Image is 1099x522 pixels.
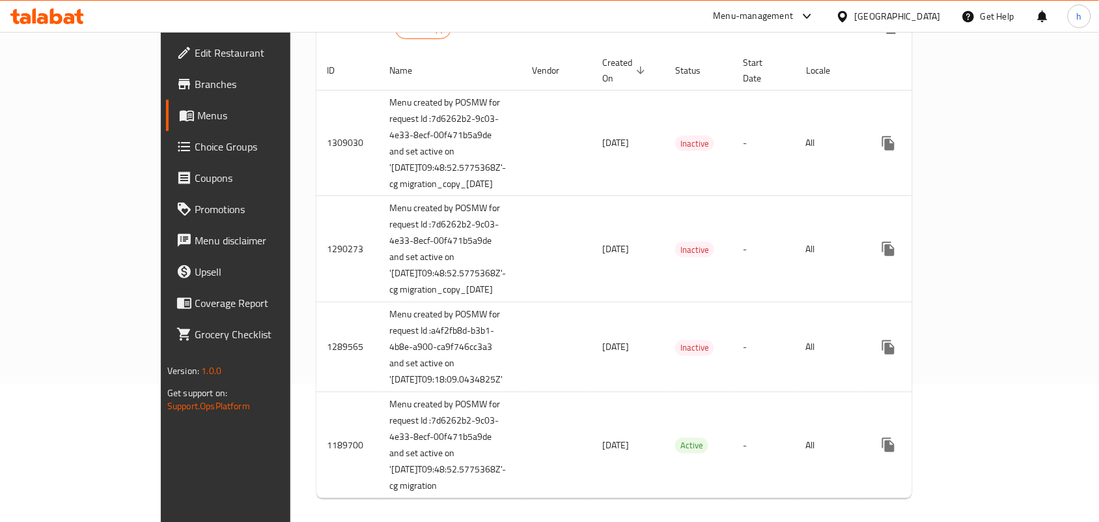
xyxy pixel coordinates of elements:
div: [GEOGRAPHIC_DATA] [855,9,941,23]
button: Change Status [904,332,936,363]
span: Grocery Checklist [195,326,334,342]
td: 1189700 [316,392,379,499]
span: Menus [197,108,334,123]
a: Coupons [166,162,344,194]
span: h [1077,9,1082,23]
span: Edit Restaurant [195,45,334,61]
a: Upsell [166,256,344,287]
a: Choice Groups [166,131,344,162]
span: Inactive [675,242,714,257]
td: Menu created by POSMW for request Id :a4f2fb8d-b3b1-4b8e-a900-ca9f746cc3a3 and set active on '[DA... [379,302,522,392]
th: Actions [863,51,1009,91]
span: Branches [195,76,334,92]
button: Change Status [904,128,936,159]
span: Locale [806,63,847,78]
h2: Menus List [327,18,451,39]
button: Change Status [904,429,936,461]
a: Menu disclaimer [166,225,344,256]
span: Start Date [744,55,780,86]
button: more [873,128,904,159]
span: Created On [602,55,649,86]
span: Vendor [532,63,576,78]
td: - [733,392,796,499]
div: Inactive [675,340,714,356]
button: more [873,233,904,265]
span: [DATE] [602,338,629,355]
td: - [733,302,796,392]
span: Name [389,63,429,78]
span: Active [675,438,708,453]
span: ID [327,63,352,78]
td: All [796,392,863,499]
td: 1290273 [316,196,379,302]
td: Menu created by POSMW for request Id :7d6262b2-9c03-4e33-8ecf-00f471b5a9de and set active on '[DA... [379,392,522,499]
td: 1309030 [316,90,379,196]
span: Promotions [195,201,334,217]
td: All [796,90,863,196]
a: Branches [166,68,344,100]
td: Menu created by POSMW for request Id :7d6262b2-9c03-4e33-8ecf-00f471b5a9de and set active on '[DA... [379,196,522,302]
td: All [796,302,863,392]
span: [DATE] [602,437,629,454]
span: Coupons [195,170,334,186]
td: - [733,90,796,196]
span: Menu disclaimer [195,233,334,248]
td: 1289565 [316,302,379,392]
td: All [796,196,863,302]
span: Inactive [675,340,714,355]
span: Inactive [675,136,714,151]
a: Edit Restaurant [166,37,344,68]
span: Status [675,63,717,78]
span: Choice Groups [195,139,334,154]
span: Coverage Report [195,295,334,311]
span: Upsell [195,264,334,280]
button: more [873,332,904,363]
div: Menu-management [714,8,794,24]
table: enhanced table [316,51,1009,499]
a: Menus [166,100,344,131]
a: Support.OpsPlatform [167,398,250,414]
span: Get support on: [167,384,227,401]
a: Grocery Checklist [166,319,344,350]
td: Menu created by POSMW for request Id :7d6262b2-9c03-4e33-8ecf-00f471b5a9de and set active on '[DA... [379,90,522,196]
span: Version: [167,362,199,379]
button: more [873,429,904,461]
button: Change Status [904,233,936,265]
a: Promotions [166,194,344,225]
span: [DATE] [602,240,629,257]
span: [DATE] [602,134,629,151]
span: 1.0.0 [201,362,221,379]
td: - [733,196,796,302]
a: Coverage Report [166,287,344,319]
div: Inactive [675,136,714,151]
